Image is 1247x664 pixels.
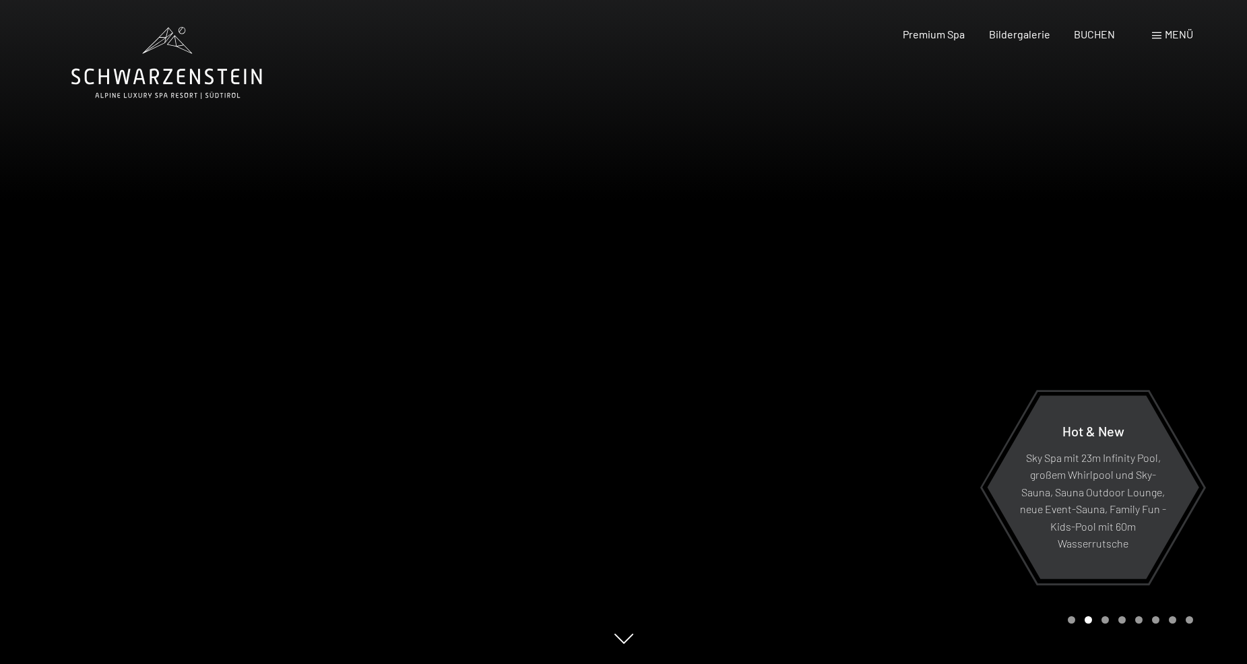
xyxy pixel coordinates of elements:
span: Hot & New [1062,422,1124,438]
span: Menü [1165,28,1193,40]
div: Carousel Page 2 (Current Slide) [1085,616,1092,624]
div: Carousel Page 3 [1101,616,1109,624]
div: Carousel Pagination [1063,616,1193,624]
div: Carousel Page 8 [1186,616,1193,624]
div: Carousel Page 6 [1152,616,1159,624]
a: Bildergalerie [989,28,1050,40]
p: Sky Spa mit 23m Infinity Pool, großem Whirlpool und Sky-Sauna, Sauna Outdoor Lounge, neue Event-S... [1020,449,1166,552]
div: Carousel Page 1 [1068,616,1075,624]
div: Carousel Page 4 [1118,616,1126,624]
a: Hot & New Sky Spa mit 23m Infinity Pool, großem Whirlpool und Sky-Sauna, Sauna Outdoor Lounge, ne... [986,395,1200,580]
a: BUCHEN [1074,28,1115,40]
div: Carousel Page 5 [1135,616,1143,624]
a: Premium Spa [903,28,965,40]
div: Carousel Page 7 [1169,616,1176,624]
